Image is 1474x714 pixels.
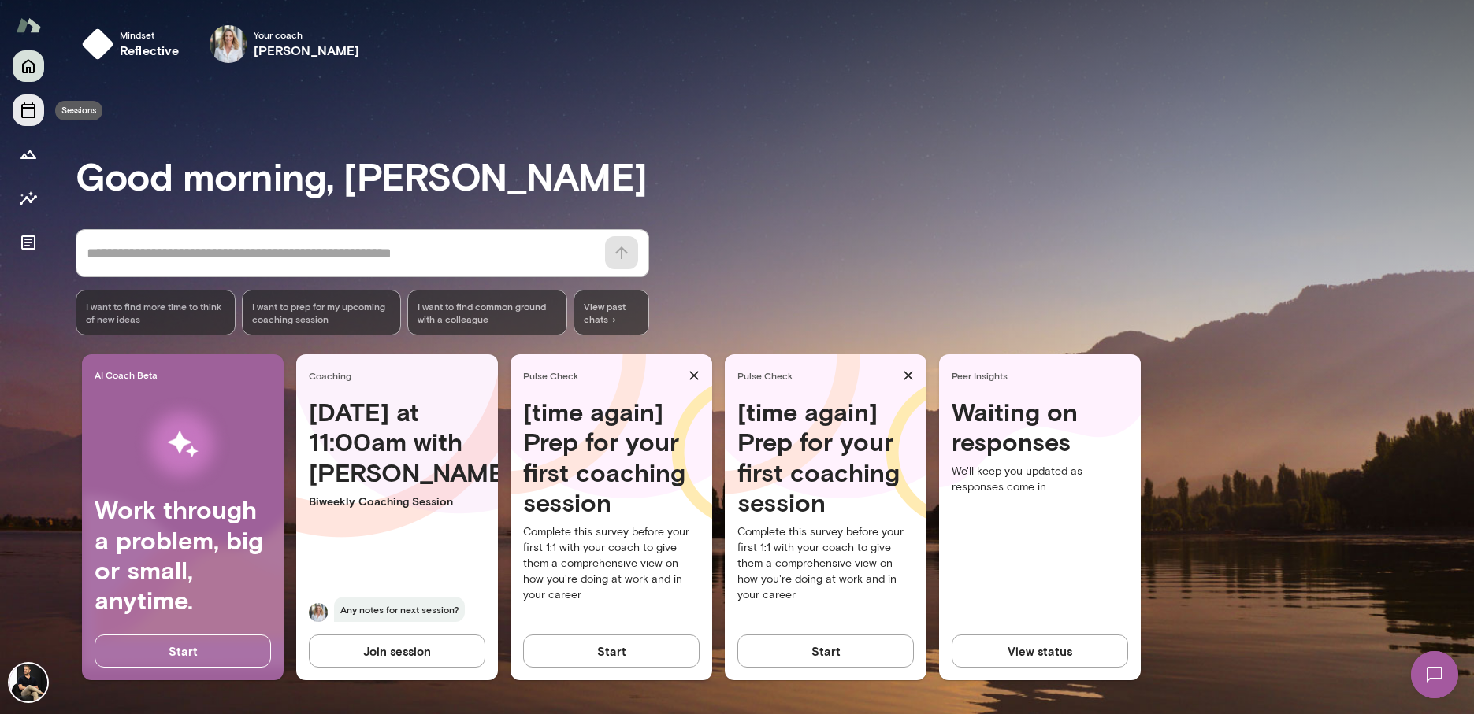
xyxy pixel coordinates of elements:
button: Start [95,634,271,668]
p: Complete this survey before your first 1:1 with your coach to give them a comprehensive view on h... [523,524,700,603]
h4: Work through a problem, big or small, anytime. [95,494,271,616]
div: I want to prep for my upcoming coaching session [242,290,402,335]
h6: [PERSON_NAME] [254,41,360,60]
h3: Good morning, [PERSON_NAME] [76,154,1474,198]
span: I want to find more time to think of new ideas [86,300,225,325]
img: Mento [16,10,41,40]
button: Growth Plan [13,139,44,170]
img: Jennifer Palazzo [210,25,247,63]
span: Pulse Check [737,369,897,382]
h4: [DATE] at 11:00am with [PERSON_NAME] [309,397,485,487]
button: Insights [13,183,44,214]
div: Jennifer PalazzoYour coach[PERSON_NAME] [199,19,371,69]
h4: [time again] Prep for your first coaching session [737,397,914,518]
p: We'll keep you updated as responses come in. [952,464,1128,495]
button: Documents [13,227,44,258]
button: Home [13,50,44,82]
button: View status [952,634,1128,668]
span: AI Coach Beta [95,368,277,381]
p: Complete this survey before your first 1:1 with your coach to give them a comprehensive view on h... [737,524,914,603]
button: Start [737,634,914,668]
span: I want to prep for my upcoming coaching session [252,300,392,325]
div: I want to find common ground with a colleague [407,290,567,335]
button: Mindsetreflective [76,19,192,69]
span: Mindset [120,28,180,41]
button: Start [523,634,700,668]
span: Pulse Check [523,369,682,382]
button: Sessions [13,94,44,126]
span: View past chats -> [574,290,649,335]
span: Any notes for next session? [334,597,465,622]
span: Your coach [254,28,360,41]
p: Biweekly Coaching Session [309,494,485,509]
h4: Waiting on responses [952,397,1128,457]
img: Jennifer [309,603,328,622]
img: AI Workflows [113,394,253,494]
h6: reflective [120,41,180,60]
h4: [time again] Prep for your first coaching session [523,397,700,518]
div: Sessions [55,101,102,120]
button: Join session [309,634,485,668]
span: I want to find common ground with a colleague [418,300,557,325]
span: Peer Insights [952,369,1134,382]
span: Coaching [309,369,492,382]
div: I want to find more time to think of new ideas [76,290,236,335]
img: David De Rosa [9,664,47,701]
img: mindset [82,28,113,60]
